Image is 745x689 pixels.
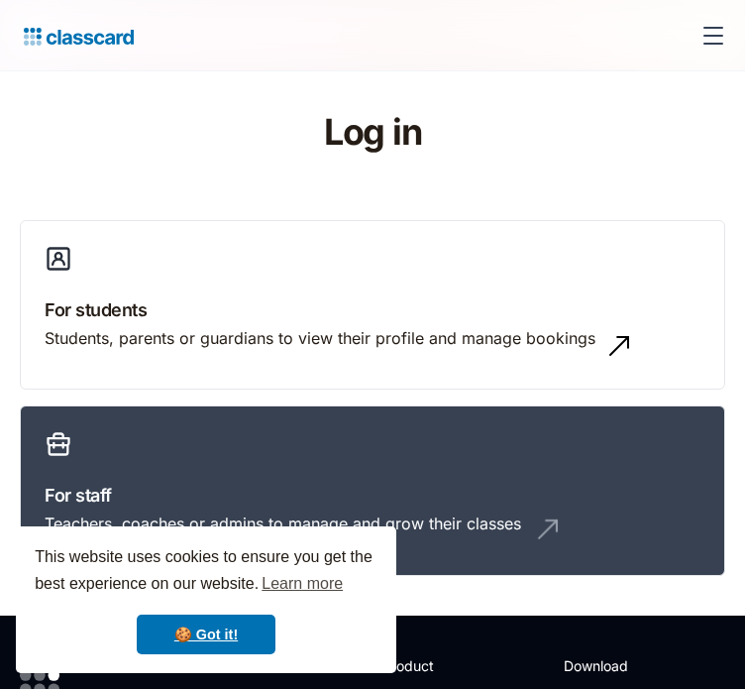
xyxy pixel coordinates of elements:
[382,655,488,676] h2: Product
[20,220,725,390] a: For studentsStudents, parents or guardians to view their profile and manage bookings
[35,545,377,599] span: This website uses cookies to ensure you get the best experience on our website.
[20,111,725,153] h1: Log in
[690,12,729,59] div: menu
[20,405,725,575] a: For staffTeachers, coaches or admins to manage and grow their classes
[45,513,521,534] div: Teachers, coaches or admins to manage and grow their classes
[45,296,700,323] h3: For students
[564,655,645,676] h2: Download
[16,526,396,673] div: cookieconsent
[259,569,346,599] a: learn more about cookies
[45,482,700,509] h3: For staff
[16,22,134,50] a: home
[137,615,275,654] a: dismiss cookie message
[45,327,595,349] div: Students, parents or guardians to view their profile and manage bookings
